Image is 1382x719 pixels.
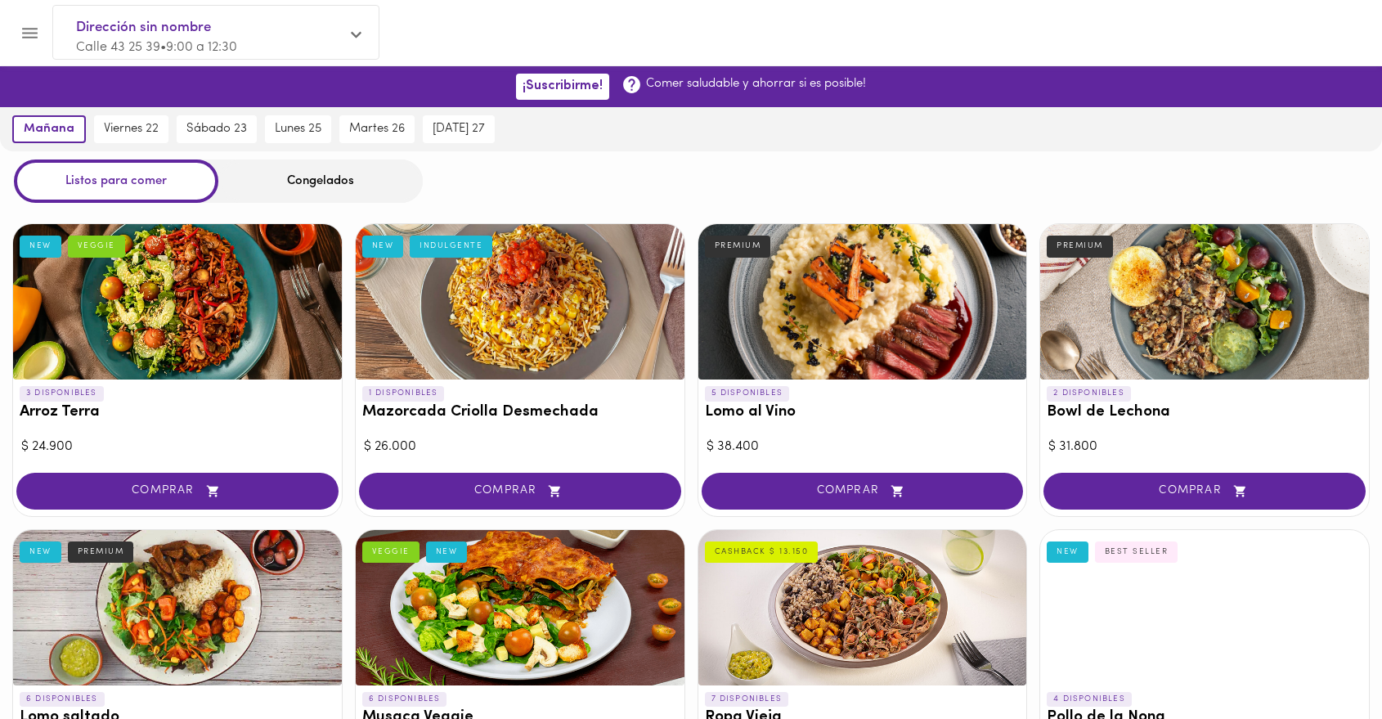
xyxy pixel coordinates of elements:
[1047,236,1113,257] div: PREMIUM
[21,438,334,456] div: $ 24.900
[364,438,676,456] div: $ 26.000
[20,386,104,401] p: 3 DISPONIBLES
[20,692,105,707] p: 6 DISPONIBLES
[104,122,159,137] span: viernes 22
[94,115,168,143] button: viernes 22
[705,692,789,707] p: 7 DISPONIBLES
[698,530,1027,685] div: Ropa Vieja
[1040,224,1369,380] div: Bowl de Lechona
[359,473,681,510] button: COMPRAR
[265,115,331,143] button: lunes 25
[1047,404,1362,421] h3: Bowl de Lechona
[275,122,321,137] span: lunes 25
[10,13,50,53] button: Menu
[707,438,1019,456] div: $ 38.400
[433,122,485,137] span: [DATE] 27
[1095,541,1178,563] div: BEST SELLER
[705,386,790,401] p: 5 DISPONIBLES
[1040,530,1369,685] div: Pollo de la Nona
[1047,541,1088,563] div: NEW
[362,236,404,257] div: NEW
[356,530,684,685] div: Musaca Veggie
[20,404,335,421] h3: Arroz Terra
[356,224,684,380] div: Mazorcada Criolla Desmechada
[68,541,134,563] div: PREMIUM
[1048,438,1361,456] div: $ 31.800
[1047,386,1131,401] p: 2 DISPONIBLES
[410,236,492,257] div: INDULGENTE
[523,79,603,94] span: ¡Suscribirme!
[1043,473,1366,510] button: COMPRAR
[362,541,420,563] div: VEGGIE
[339,115,415,143] button: martes 26
[362,386,445,401] p: 1 DISPONIBLES
[20,541,61,563] div: NEW
[186,122,247,137] span: sábado 23
[37,484,318,498] span: COMPRAR
[76,41,237,54] span: Calle 43 25 39 • 9:00 a 12:30
[68,236,125,257] div: VEGGIE
[20,236,61,257] div: NEW
[177,115,257,143] button: sábado 23
[362,692,447,707] p: 6 DISPONIBLES
[698,224,1027,380] div: Lomo al Vino
[516,74,609,99] button: ¡Suscribirme!
[379,484,661,498] span: COMPRAR
[1047,692,1132,707] p: 4 DISPONIBLES
[1064,484,1345,498] span: COMPRAR
[12,115,86,143] button: mañana
[24,122,74,137] span: mañana
[76,17,339,38] span: Dirección sin nombre
[14,160,218,203] div: Listos para comer
[218,160,423,203] div: Congelados
[722,484,1003,498] span: COMPRAR
[426,541,468,563] div: NEW
[705,236,771,257] div: PREMIUM
[705,541,819,563] div: CASHBACK $ 13.150
[705,404,1021,421] h3: Lomo al Vino
[1287,624,1366,703] iframe: Messagebird Livechat Widget
[349,122,405,137] span: martes 26
[13,530,342,685] div: Lomo saltado
[702,473,1024,510] button: COMPRAR
[362,404,678,421] h3: Mazorcada Criolla Desmechada
[16,473,339,510] button: COMPRAR
[646,75,866,92] p: Comer saludable y ahorrar si es posible!
[423,115,495,143] button: [DATE] 27
[13,224,342,380] div: Arroz Terra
